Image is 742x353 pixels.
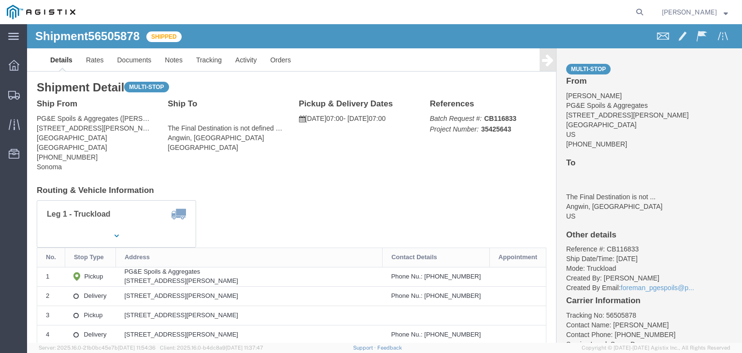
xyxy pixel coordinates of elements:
span: Server: 2025.16.0-21b0bc45e7b [39,345,156,351]
a: Feedback [377,345,402,351]
iframe: FS Legacy Container [27,24,742,343]
span: [DATE] 11:37:47 [226,345,263,351]
button: [PERSON_NAME] [661,6,728,18]
span: Client: 2025.16.0-b4dc8a9 [160,345,263,351]
span: [DATE] 11:54:36 [118,345,156,351]
span: Rochelle Manzoni [662,7,717,17]
img: logo [7,5,75,19]
a: Support [353,345,377,351]
span: Copyright © [DATE]-[DATE] Agistix Inc., All Rights Reserved [582,344,730,352]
